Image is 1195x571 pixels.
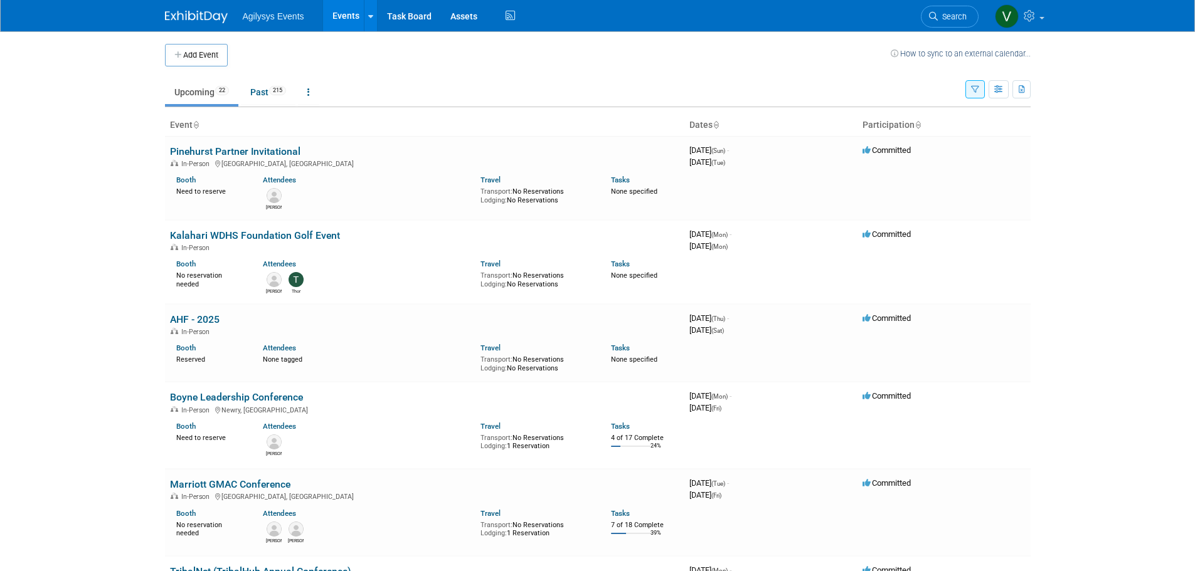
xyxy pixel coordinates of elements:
span: Committed [863,391,911,401]
div: Ryan Litsey [266,287,282,295]
span: Transport: [481,355,513,364]
span: Agilysys Events [243,11,304,21]
a: Tasks [611,509,630,518]
span: (Fri) [711,405,721,412]
span: - [727,478,729,488]
span: Lodging: [481,442,507,450]
a: Booth [176,259,196,268]
span: Committed [863,145,911,155]
span: Transport: [481,187,513,196]
a: Booth [176,175,196,184]
td: 24% [651,443,661,459]
img: In-Person Event [171,406,178,412]
img: In-Person Event [171,493,178,499]
img: Vaitiare Munoz [995,4,1019,28]
img: In-Person Event [171,328,178,334]
div: Russell Carlson [266,537,282,544]
a: Pinehurst Partner Invitational [170,145,300,157]
div: No Reservations 1 Reservation [481,518,592,538]
span: Transport: [481,271,513,280]
a: Sort by Event Name [193,120,199,130]
span: Committed [863,478,911,488]
a: Booth [176,422,196,431]
span: - [727,145,729,155]
div: Reserved [176,353,245,364]
a: Travel [481,175,501,184]
span: (Sat) [711,327,724,334]
a: Upcoming22 [165,80,238,104]
a: AHF - 2025 [170,313,220,325]
a: Attendees [263,422,296,431]
span: In-Person [181,406,213,414]
span: - [727,313,729,323]
div: Need to reserve [176,431,245,443]
span: Committed [863,229,911,239]
span: [DATE] [689,313,729,323]
div: No Reservations No Reservations [481,353,592,372]
div: Tim Hansen [266,203,282,211]
div: Dan Bell [288,537,304,544]
span: [DATE] [689,403,721,412]
a: Booth [176,343,196,352]
a: Tasks [611,175,630,184]
a: Travel [481,259,501,268]
img: Tim Hansen [267,188,282,203]
a: How to sync to an external calendar... [891,49,1031,58]
span: [DATE] [689,229,731,239]
img: Dan Bell [289,521,304,537]
span: 22 [215,86,229,95]
button: Add Event [165,44,228,66]
a: Travel [481,509,501,518]
span: Transport: [481,434,513,442]
span: Committed [863,313,911,323]
span: In-Person [181,244,213,252]
img: In-Person Event [171,244,178,250]
div: No reservation needed [176,518,245,538]
span: (Mon) [711,243,728,250]
a: Travel [481,343,501,352]
span: Lodging: [481,196,507,204]
a: Tasks [611,259,630,268]
span: None specified [611,271,657,280]
a: Search [921,6,979,28]
a: Attendees [263,343,296,352]
span: [DATE] [689,325,724,335]
span: In-Person [181,493,213,501]
span: [DATE] [689,145,729,155]
span: 215 [269,86,286,95]
div: Thor Hansen [288,287,304,295]
span: [DATE] [689,478,729,488]
span: [DATE] [689,490,721,500]
a: Boyne Leadership Conference [170,391,303,403]
a: Attendees [263,259,296,268]
div: No Reservations No Reservations [481,185,592,204]
div: No Reservations No Reservations [481,269,592,288]
span: Lodging: [481,280,507,288]
a: Past215 [241,80,295,104]
span: (Fri) [711,492,721,499]
div: Newry, [GEOGRAPHIC_DATA] [170,404,679,414]
a: Travel [481,422,501,431]
img: Pamela McConnell [267,434,282,449]
div: 7 of 18 Complete [611,521,679,530]
span: (Tue) [711,159,725,166]
span: In-Person [181,328,213,336]
img: In-Person Event [171,160,178,166]
th: Event [165,115,684,136]
th: Dates [684,115,858,136]
td: 39% [651,530,661,547]
a: Sort by Participation Type [915,120,921,130]
span: Lodging: [481,364,507,372]
span: (Sun) [711,147,725,154]
span: [DATE] [689,391,731,401]
div: 4 of 17 Complete [611,434,679,443]
a: Tasks [611,343,630,352]
div: Pamela McConnell [266,449,282,457]
span: (Mon) [711,231,728,238]
img: ExhibitDay [165,11,228,23]
div: [GEOGRAPHIC_DATA], [GEOGRAPHIC_DATA] [170,491,679,501]
div: No reservation needed [176,269,245,288]
a: Sort by Start Date [713,120,719,130]
span: [DATE] [689,157,725,167]
a: Marriott GMAC Conference [170,478,290,490]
